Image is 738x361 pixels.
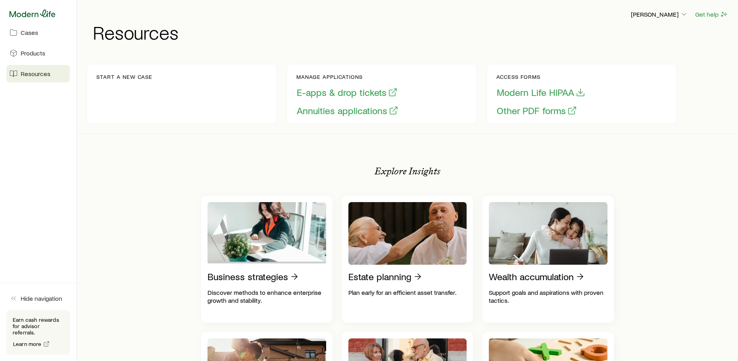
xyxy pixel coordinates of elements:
[6,24,70,41] a: Cases
[296,105,399,117] button: Annuities applications
[348,288,467,296] p: Plan early for an efficient asset transfer.
[296,74,399,80] p: Manage applications
[489,288,607,304] p: Support goals and aspirations with proven tactics.
[695,10,728,19] button: Get help
[342,196,473,323] a: Estate planningPlan early for an efficient asset transfer.
[93,23,728,42] h1: Resources
[496,105,577,117] button: Other PDF forms
[6,44,70,62] a: Products
[375,166,440,177] p: Explore Insights
[6,310,70,355] div: Earn cash rewards for advisor referrals.Learn more
[13,317,63,336] p: Earn cash rewards for advisor referrals.
[6,65,70,82] a: Resources
[482,196,614,323] a: Wealth accumulationSupport goals and aspirations with proven tactics.
[489,271,574,282] p: Wealth accumulation
[21,49,45,57] span: Products
[201,196,332,323] a: Business strategiesDiscover methods to enhance enterprise growth and stability.
[21,294,62,302] span: Hide navigation
[348,202,467,265] img: Estate planning
[21,29,38,36] span: Cases
[496,74,586,80] p: Access forms
[496,86,586,99] button: Modern Life HIPAA
[489,202,607,265] img: Wealth accumulation
[208,271,288,282] p: Business strategies
[6,290,70,307] button: Hide navigation
[631,10,688,18] p: [PERSON_NAME]
[296,86,398,99] button: E-apps & drop tickets
[96,74,152,80] p: Start a new case
[348,271,411,282] p: Estate planning
[13,341,42,347] span: Learn more
[208,288,326,304] p: Discover methods to enhance enterprise growth and stability.
[630,10,688,19] button: [PERSON_NAME]
[21,70,50,78] span: Resources
[208,202,326,265] img: Business strategies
